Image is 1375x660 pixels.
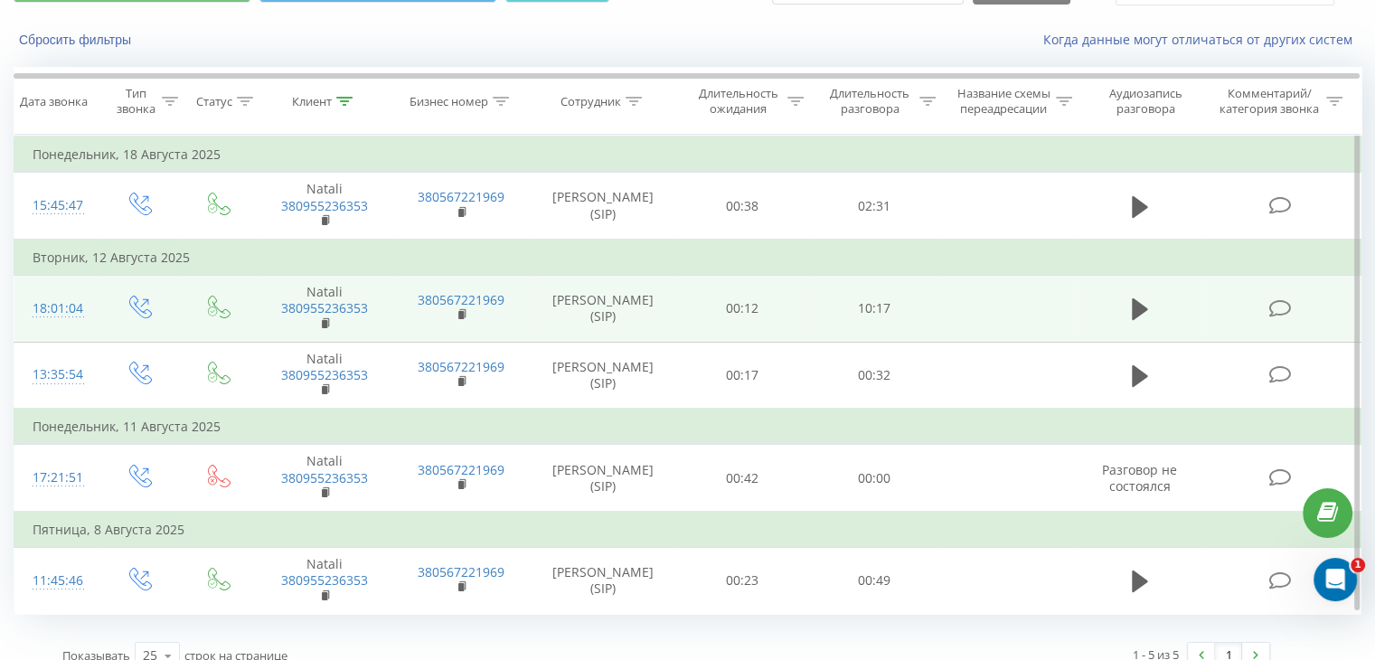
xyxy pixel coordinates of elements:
[33,460,80,495] div: 17:21:51
[808,548,939,615] td: 00:49
[693,86,784,117] div: Длительность ожидания
[530,548,677,615] td: [PERSON_NAME] (SIP)
[677,342,808,409] td: 00:17
[196,94,232,109] div: Статус
[14,512,1361,548] td: Пятница, 8 Августа 2025
[33,563,80,599] div: 11:45:46
[281,469,368,486] a: 380955236353
[677,276,808,343] td: 00:12
[114,86,156,117] div: Тип звонка
[33,357,80,392] div: 13:35:54
[292,94,332,109] div: Клиент
[1216,86,1322,117] div: Комментарий/категория звонка
[281,299,368,316] a: 380955236353
[256,342,392,409] td: Natali
[410,94,488,109] div: Бизнес номер
[256,548,392,615] td: Natali
[808,276,939,343] td: 10:17
[956,86,1051,117] div: Название схемы переадресации
[1093,86,1199,117] div: Аудиозапись разговора
[530,445,677,512] td: [PERSON_NAME] (SIP)
[560,94,621,109] div: Сотрудник
[33,188,80,223] div: 15:45:47
[418,461,504,478] a: 380567221969
[808,342,939,409] td: 00:32
[530,173,677,240] td: [PERSON_NAME] (SIP)
[418,358,504,375] a: 380567221969
[14,137,1361,173] td: Понедельник, 18 Августа 2025
[1102,461,1177,495] span: Разговор не состоялся
[530,342,677,409] td: [PERSON_NAME] (SIP)
[1351,558,1365,572] span: 1
[281,571,368,589] a: 380955236353
[281,197,368,214] a: 380955236353
[808,173,939,240] td: 02:31
[20,94,88,109] div: Дата звонка
[418,291,504,308] a: 380567221969
[256,173,392,240] td: Natali
[677,173,808,240] td: 00:38
[418,188,504,205] a: 380567221969
[33,291,80,326] div: 18:01:04
[256,276,392,343] td: Natali
[281,366,368,383] a: 380955236353
[808,445,939,512] td: 00:00
[530,276,677,343] td: [PERSON_NAME] (SIP)
[677,548,808,615] td: 00:23
[14,32,140,48] button: Сбросить фильтры
[824,86,915,117] div: Длительность разговора
[1314,558,1357,601] iframe: Intercom live chat
[14,240,1361,276] td: Вторник, 12 Августа 2025
[1043,31,1361,48] a: Когда данные могут отличаться от других систем
[418,563,504,580] a: 380567221969
[677,445,808,512] td: 00:42
[14,409,1361,445] td: Понедельник, 11 Августа 2025
[256,445,392,512] td: Natali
